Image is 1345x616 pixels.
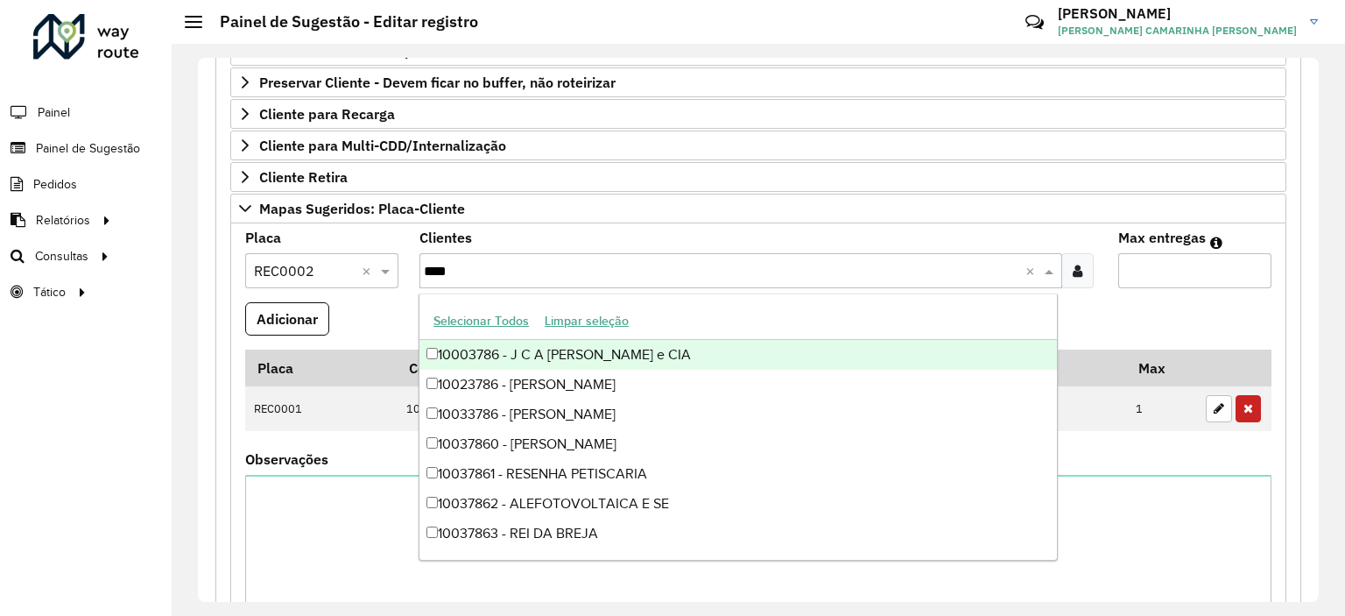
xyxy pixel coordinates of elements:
button: Adicionar [245,302,329,336]
div: 10037861 - RESENHA PETISCARIA [419,459,1057,489]
div: 10023786 - [PERSON_NAME] [419,370,1057,400]
em: Máximo de clientes que serão colocados na mesma rota com os clientes informados [1210,236,1222,250]
span: [PERSON_NAME] CAMARINHA [PERSON_NAME] [1058,23,1297,39]
span: Mapas Sugeridos: Placa-Cliente [259,202,465,216]
div: 10037863 - REI DA BREJA [419,519,1057,549]
h2: Painel de Sugestão - Editar registro [202,12,478,32]
td: 10016082 [398,386,797,432]
label: Observações [245,449,328,470]
a: Cliente para Multi-CDD/Internalização [230,131,1286,160]
th: Max [1127,350,1197,386]
a: Cliente para Recarga [230,99,1286,129]
span: Preservar Cliente - Devem ficar no buffer, não roteirizar [259,75,616,89]
button: Limpar seleção [537,308,637,335]
span: Cliente Retira [259,170,348,184]
span: Clear all [362,260,377,281]
div: 10037864 - SABER LITTERA EDITOR [419,549,1057,578]
td: REC0001 [245,386,398,432]
label: Clientes [419,227,472,248]
div: 10037860 - [PERSON_NAME] [419,429,1057,459]
span: Priorizar Cliente - Não podem ficar no buffer [259,44,546,58]
span: Tático [33,283,66,301]
th: Código Cliente [398,350,797,386]
a: Mapas Sugeridos: Placa-Cliente [230,194,1286,223]
span: Clear all [1025,260,1040,281]
a: Cliente Retira [230,162,1286,192]
span: Pedidos [33,175,77,194]
label: Max entregas [1118,227,1206,248]
span: Painel de Sugestão [36,139,140,158]
th: Placa [245,350,398,386]
span: Relatórios [36,211,90,230]
span: Consultas [35,247,88,266]
div: 10003786 - J C A [PERSON_NAME] e CIA [419,340,1057,370]
span: Cliente para Multi-CDD/Internalização [259,138,506,152]
span: Cliente para Recarga [259,107,395,121]
div: 10033786 - [PERSON_NAME] [419,400,1057,429]
span: Painel [38,103,70,122]
button: Selecionar Todos [426,308,537,335]
td: 1 [1127,386,1197,432]
ng-dropdown-panel: Options list [419,294,1058,561]
div: 10037862 - ALEFOTOVOLTAICA E SE [419,489,1057,519]
a: Contato Rápido [1016,4,1053,41]
h3: [PERSON_NAME] [1058,5,1297,22]
label: Placa [245,227,281,248]
a: Preservar Cliente - Devem ficar no buffer, não roteirizar [230,67,1286,97]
